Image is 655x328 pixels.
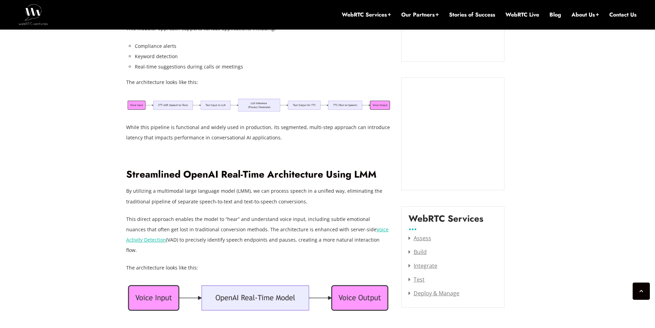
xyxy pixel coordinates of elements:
a: Voice Activity Detection [126,226,389,243]
a: Stories of Success [449,11,495,19]
a: Deploy & Manage [408,289,459,297]
a: Assess [408,234,431,242]
a: About Us [571,11,599,19]
a: Integrate [408,262,437,269]
a: Our Partners [401,11,439,19]
a: Contact Us [609,11,636,19]
p: By utilizing a multimodal large language model (LMM), we can process speech in a unified way, eli... [126,186,391,207]
img: WebRTC.ventures [19,4,48,25]
a: WebRTC Services [342,11,391,19]
a: WebRTC Live [505,11,539,19]
h2: Streamlined OpenAI Real-Time Architecture Using LMM [126,169,391,181]
label: WebRTC Services [408,213,483,229]
a: Build [408,248,427,256]
p: The architecture looks like this: [126,77,391,87]
iframe: Embedded CTA [408,85,497,183]
a: Test [408,276,425,283]
li: Keyword detection [135,51,391,62]
li: Compliance alerts [135,41,391,51]
p: This direct approach enables the model to “hear” and understand voice input, including subtle emo... [126,214,391,255]
li: Real-time suggestions during calls or meetings [135,62,391,72]
p: While this pipeline is functional and widely used in production, its segmented, multi-step approa... [126,122,391,143]
a: Blog [549,11,561,19]
p: The architecture looks like this: [126,263,391,273]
